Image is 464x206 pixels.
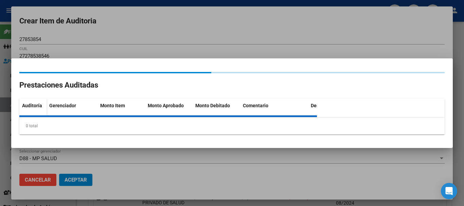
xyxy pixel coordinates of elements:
datatable-header-cell: Monto Item [97,98,145,127]
span: Comentario [243,103,268,108]
datatable-header-cell: Comentario [240,98,308,127]
datatable-header-cell: Descripción [308,98,376,127]
datatable-header-cell: Gerenciador [47,98,97,127]
span: Monto Aprobado [148,103,184,108]
div: 0 total [19,117,445,134]
h2: Prestaciones Auditadas [19,79,445,92]
div: Open Intercom Messenger [441,183,457,199]
span: Descripción [311,103,336,108]
datatable-header-cell: Monto Debitado [193,98,240,127]
datatable-header-cell: Auditoría [19,98,47,127]
datatable-header-cell: Monto Aprobado [145,98,193,127]
span: Monto Debitado [195,103,230,108]
span: Auditoría [22,103,42,108]
span: Gerenciador [49,103,76,108]
span: Monto Item [100,103,125,108]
